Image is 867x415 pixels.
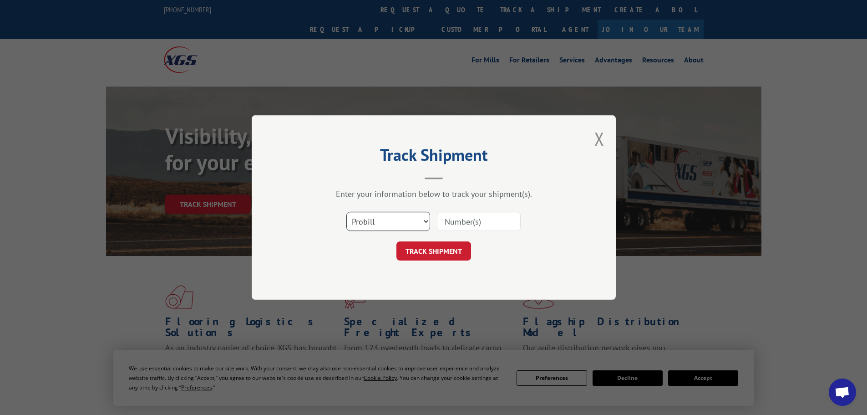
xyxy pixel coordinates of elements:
[396,241,471,261] button: TRACK SHIPMENT
[829,379,856,406] div: Open chat
[297,189,570,199] div: Enter your information below to track your shipment(s).
[594,127,604,151] button: Close modal
[297,149,570,166] h2: Track Shipment
[437,212,521,231] input: Number(s)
